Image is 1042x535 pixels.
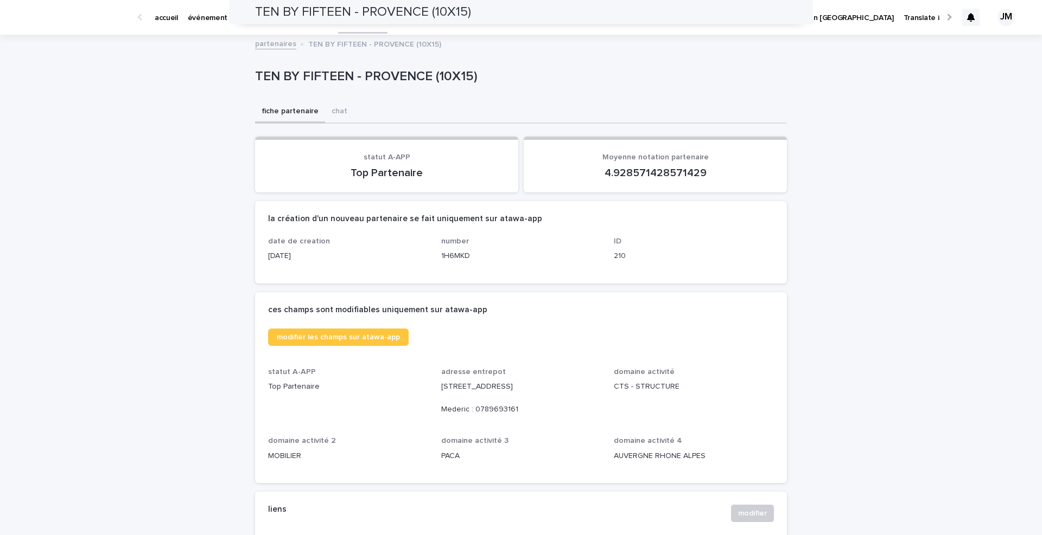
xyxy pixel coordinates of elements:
button: chat [325,101,354,124]
span: adresse entrepot [441,368,506,376]
span: Moyenne notation partenaire [602,153,709,161]
span: modifier [738,508,767,519]
p: TEN BY FIFTEEN - PROVENCE (10X15) [255,69,783,85]
p: 4.928571428571429 [537,166,774,179]
a: partenaires [255,37,296,49]
button: modifier [731,505,774,522]
span: domaine activité 4 [614,437,682,444]
p: [STREET_ADDRESS] Mederic : 0789693161 [441,381,601,415]
p: MOBILIER [268,450,428,462]
p: TEN BY FIFTEEN - PROVENCE (10X15) [308,37,441,49]
p: Top Partenaire [268,166,505,179]
div: JM [997,9,1015,26]
img: Ls34BcGeRexTGTNfXpUC [22,7,127,28]
p: [DATE] [268,250,428,262]
span: date de creation [268,237,330,245]
h2: liens [268,505,287,514]
p: 210 [614,250,774,262]
h2: ces champs sont modifiables uniquement sur atawa-app [268,305,487,315]
span: statut A-APP [364,153,410,161]
p: CTS - STRUCTURE [614,381,774,392]
span: domaine activité 2 [268,437,336,444]
span: ID [614,237,621,245]
p: Top Partenaire [268,381,428,392]
p: PACA [441,450,601,462]
h2: la création d'un nouveau partenaire se fait uniquement sur atawa-app [268,214,542,224]
p: AUVERGNE RHONE ALPES [614,450,774,462]
span: number [441,237,469,245]
span: domaine activité 3 [441,437,509,444]
span: modifier les champs sur atawa-app [277,333,400,341]
a: modifier les champs sur atawa-app [268,328,409,346]
button: fiche partenaire [255,101,325,124]
span: statut A-APP [268,368,316,376]
span: domaine activité [614,368,675,376]
p: 1H6MKD [441,250,601,262]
